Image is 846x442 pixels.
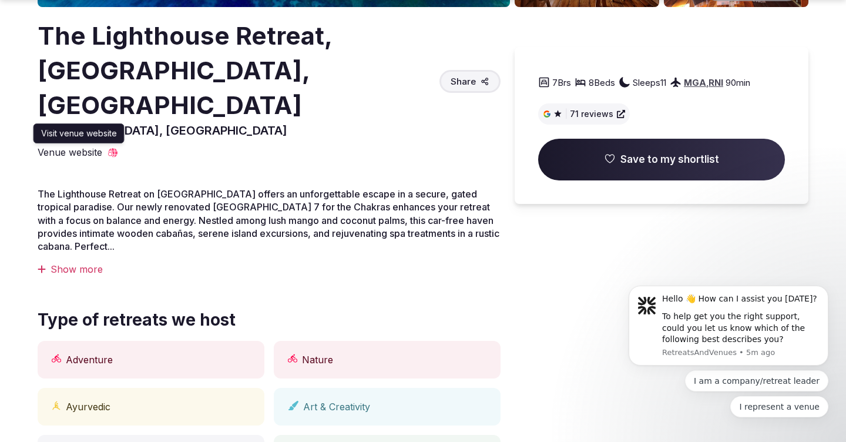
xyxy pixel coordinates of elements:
[38,146,102,159] span: Venue website
[620,153,719,167] span: Save to my shortlist
[684,77,706,88] a: MGA
[543,108,625,120] a: |71 reviews
[38,309,236,331] span: Type of retreats we host
[709,77,723,88] a: RNI
[38,19,435,122] h2: The Lighthouse Retreat, [GEOGRAPHIC_DATA], [GEOGRAPHIC_DATA]
[684,76,723,89] div: ,
[451,75,476,88] span: Share
[552,76,571,89] span: 7 Brs
[38,263,501,276] div: Show more
[38,188,499,253] span: The Lighthouse Retreat on [GEOGRAPHIC_DATA] offers an unforgettable escape in a secure, gated tro...
[38,123,287,138] span: [GEOGRAPHIC_DATA], [GEOGRAPHIC_DATA]
[565,108,568,120] span: |
[41,128,117,139] p: Visit venue website
[439,70,501,93] button: Share
[589,76,615,89] span: 8 Beds
[38,146,119,159] a: Venue website
[633,76,666,89] span: Sleeps 11
[726,76,750,89] span: 90 min
[570,108,613,120] span: 71 reviews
